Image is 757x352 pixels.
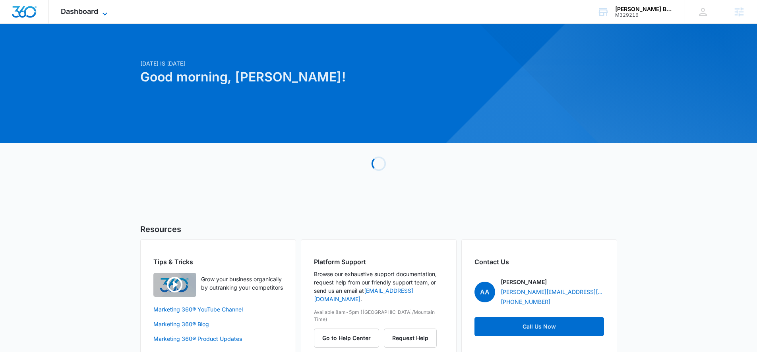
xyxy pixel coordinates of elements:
img: Quick Overview Video [153,273,196,297]
button: Go to Help Center [314,329,379,348]
a: [PERSON_NAME][EMAIL_ADDRESS][DOMAIN_NAME] [501,288,604,296]
h1: Good morning, [PERSON_NAME]! [140,68,455,87]
h2: Contact Us [474,257,604,267]
p: Grow your business organically by outranking your competitors [201,275,283,292]
p: [PERSON_NAME] [501,278,547,286]
span: AA [474,282,495,302]
h2: Platform Support [314,257,443,267]
h5: Resources [140,223,617,235]
p: Browse our exhaustive support documentation, request help from our friendly support team, or send... [314,270,443,303]
div: account name [615,6,673,12]
a: Marketing 360® Product Updates [153,335,283,343]
span: Dashboard [61,7,98,15]
h2: Tips & Tricks [153,257,283,267]
a: [PHONE_NUMBER] [501,298,550,306]
p: [DATE] is [DATE] [140,59,455,68]
a: Marketing 360® YouTube Channel [153,305,283,313]
a: Request Help [384,335,437,341]
a: Marketing 360® Blog [153,320,283,328]
div: account id [615,12,673,18]
button: Request Help [384,329,437,348]
a: Go to Help Center [314,335,384,341]
a: Call Us Now [474,317,604,336]
p: Available 8am-5pm ([GEOGRAPHIC_DATA]/Mountain Time) [314,309,443,323]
